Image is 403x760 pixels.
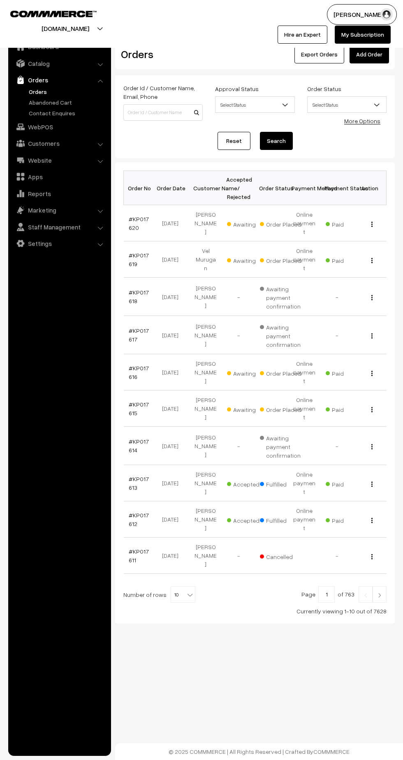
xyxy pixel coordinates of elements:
[371,482,373,487] img: Menu
[371,371,373,376] img: Menu
[123,84,203,101] label: Order Id / Customer Name, Email, Phone
[344,117,380,124] a: More Options
[13,18,118,39] button: [DOMAIN_NAME]
[288,391,321,427] td: Online payment
[371,258,373,263] img: Menu
[260,218,301,229] span: Order Placed
[156,354,189,391] td: [DATE]
[156,501,189,538] td: [DATE]
[189,501,222,538] td: [PERSON_NAME]
[189,354,222,391] td: [PERSON_NAME]
[27,98,108,107] a: Abandoned Cart
[260,478,301,489] span: Fulfilled
[313,748,350,755] a: COMMMERCE
[156,205,189,241] td: [DATE]
[10,153,108,168] a: Website
[129,365,149,380] a: #KP017616
[260,321,301,349] span: Awaiting payment confirmation
[189,465,222,501] td: [PERSON_NAME]
[129,475,149,491] a: #KP017613
[335,26,391,44] a: My Subscription
[278,26,327,44] a: Hire an Expert
[123,104,203,121] input: Order Id / Customer Name / Customer Email / Customer Phone
[129,438,149,454] a: #KP017614
[171,587,195,603] span: 10
[27,109,108,117] a: Contact Enquires
[326,478,367,489] span: Paid
[227,367,268,378] span: Awaiting
[222,171,255,205] th: Accepted / Rejected
[321,171,354,205] th: Payment Status
[288,171,321,205] th: Payment Method
[371,518,373,523] img: Menu
[354,171,387,205] th: Action
[307,84,341,93] label: Order Status
[10,186,108,201] a: Reports
[171,586,195,603] span: 10
[326,254,367,265] span: Paid
[129,289,149,304] a: #KP017618
[321,278,354,316] td: -
[288,241,321,278] td: Online payment
[129,512,149,527] a: #KP017612
[189,538,222,574] td: [PERSON_NAME]
[227,254,268,265] span: Awaiting
[321,427,354,465] td: -
[227,478,268,489] span: Accepted
[10,11,97,17] img: COMMMERCE
[156,171,189,205] th: Order Date
[227,218,268,229] span: Awaiting
[222,278,255,316] td: -
[260,550,301,561] span: Cancelled
[218,132,250,150] a: Reset
[222,538,255,574] td: -
[156,465,189,501] td: [DATE]
[350,45,389,63] a: Add Order
[371,295,373,300] img: Menu
[10,72,108,87] a: Orders
[326,403,367,414] span: Paid
[129,401,149,416] a: #KP017615
[156,538,189,574] td: [DATE]
[255,171,288,205] th: Order Status
[371,554,373,559] img: Menu
[227,514,268,525] span: Accepted
[294,45,344,63] button: Export Orders
[189,205,222,241] td: [PERSON_NAME]
[362,593,369,598] img: Left
[215,98,294,112] span: Select Status
[123,607,387,615] div: Currently viewing 1-10 out of 7628
[376,593,383,598] img: Right
[129,215,149,231] a: #KP017620
[10,220,108,234] a: Staff Management
[121,48,202,61] h2: Orders
[189,278,222,316] td: [PERSON_NAME]
[222,316,255,354] td: -
[307,96,387,113] span: Select Status
[10,236,108,251] a: Settings
[260,254,301,265] span: Order Placed
[10,119,108,134] a: WebPOS
[189,316,222,354] td: [PERSON_NAME]
[189,241,222,278] td: Vel Murugan
[215,84,259,93] label: Approval Status
[123,590,167,599] span: Number of rows
[326,218,367,229] span: Paid
[321,538,354,574] td: -
[10,56,108,71] a: Catalog
[288,465,321,501] td: Online payment
[189,391,222,427] td: [PERSON_NAME]
[326,514,367,525] span: Paid
[260,132,293,150] button: Search
[156,278,189,316] td: [DATE]
[189,171,222,205] th: Customer Name
[10,203,108,217] a: Marketing
[380,8,393,21] img: user
[371,444,373,449] img: Menu
[27,87,108,96] a: Orders
[215,96,294,113] span: Select Status
[156,391,189,427] td: [DATE]
[129,327,149,343] a: #KP017617
[124,171,157,205] th: Order No
[227,403,268,414] span: Awaiting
